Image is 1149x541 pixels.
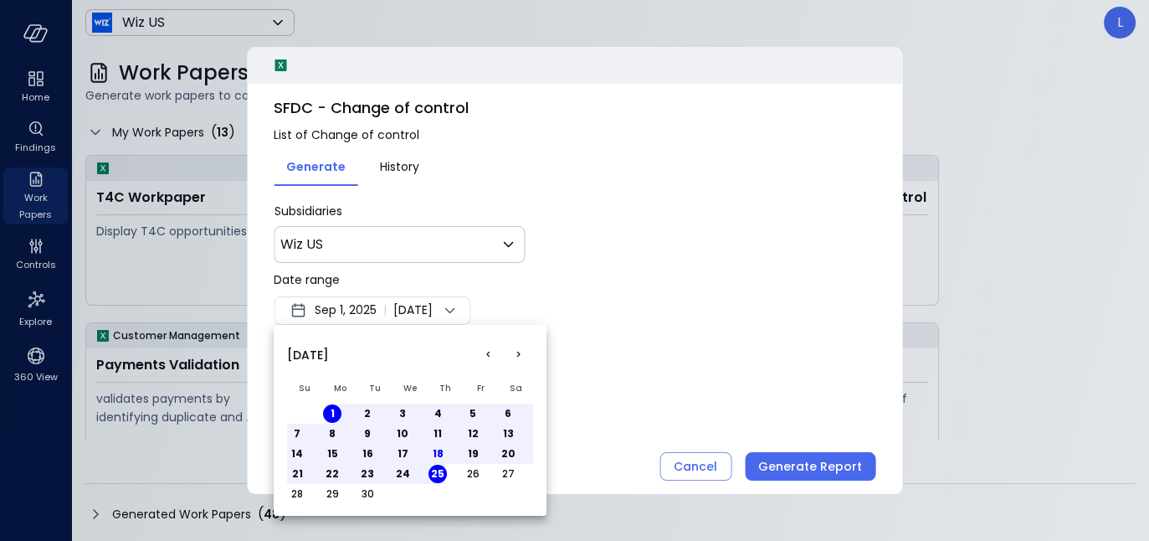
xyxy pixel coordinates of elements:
th: Monday [322,374,357,404]
button: Thursday, September 25th, 2025, selected [428,465,447,483]
button: Wednesday, September 24th, 2025, selected [393,465,412,483]
button: Tuesday, September 23rd, 2025, selected [358,465,377,483]
button: Monday, September 15th, 2025, selected [323,445,341,463]
button: Saturday, September 6th, 2025, selected [499,404,517,423]
button: Wednesday, September 3rd, 2025, selected [393,404,412,423]
table: September 2025 [287,374,533,504]
th: Sunday [287,374,322,404]
button: Saturday, September 13th, 2025, selected [499,425,517,443]
button: Go to the Next Month [503,340,533,370]
button: Sunday, September 28th, 2025 [288,485,306,503]
button: Go to the Previous Month [473,340,503,370]
button: Wednesday, September 17th, 2025, selected [393,445,412,463]
th: Friday [463,374,498,404]
button: Sunday, September 7th, 2025, selected [288,425,306,443]
button: Friday, September 26th, 2025 [464,465,482,483]
button: Friday, September 5th, 2025, selected [464,404,482,423]
button: Monday, September 29th, 2025 [323,485,341,503]
th: Wednesday [392,374,428,404]
th: Saturday [498,374,533,404]
button: Monday, September 8th, 2025, selected [323,425,341,443]
span: [DATE] [287,346,329,364]
button: Wednesday, September 10th, 2025, selected [393,425,412,443]
button: Thursday, September 11th, 2025, selected [428,425,447,443]
button: Saturday, September 27th, 2025 [499,465,517,483]
button: Tuesday, September 30th, 2025 [358,485,377,503]
button: Sunday, September 21st, 2025, selected [288,465,306,483]
button: Monday, September 22nd, 2025, selected [323,465,341,483]
button: Friday, September 12th, 2025, selected [464,425,482,443]
th: Tuesday [357,374,392,404]
button: Tuesday, September 2nd, 2025, selected [358,404,377,423]
button: Friday, September 19th, 2025, selected [464,445,482,463]
button: Saturday, September 20th, 2025, selected [499,445,517,463]
th: Thursday [428,374,463,404]
button: Today, Thursday, September 18th, 2025, selected [428,445,447,463]
button: Sunday, September 14th, 2025, selected [288,445,306,463]
button: Monday, September 1st, 2025, selected [323,404,341,423]
button: Thursday, September 4th, 2025, selected [428,404,447,423]
button: Tuesday, September 16th, 2025, selected [358,445,377,463]
button: Tuesday, September 9th, 2025, selected [358,425,377,443]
